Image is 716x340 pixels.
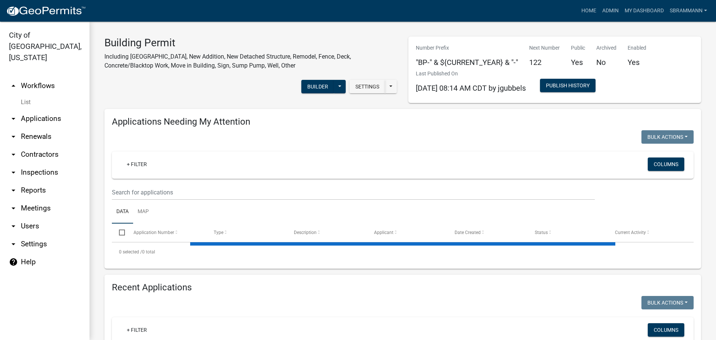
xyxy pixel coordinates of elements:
[214,230,223,235] span: Type
[416,58,518,67] h5: "BP-" & ${CURRENT_YEAR} & "-"
[622,4,667,18] a: My Dashboard
[9,114,18,123] i: arrow_drop_down
[121,157,153,171] a: + Filter
[104,37,397,49] h3: Building Permit
[112,200,133,224] a: Data
[9,204,18,213] i: arrow_drop_down
[121,323,153,337] a: + Filter
[571,58,585,67] h5: Yes
[571,44,585,52] p: Public
[126,224,206,241] datatable-header-cell: Application Number
[9,222,18,231] i: arrow_drop_down
[648,157,684,171] button: Columns
[112,116,694,127] h4: Applications Needing My Attention
[104,52,397,70] p: Including [GEOGRAPHIC_DATA], New Addition, New Detached Structure, Remodel, Fence, Deck, Concrete...
[599,4,622,18] a: Admin
[9,258,18,266] i: help
[349,80,385,93] button: Settings
[374,230,393,235] span: Applicant
[112,243,694,261] div: 0 total
[112,185,595,200] input: Search for applications
[416,84,526,93] span: [DATE] 08:14 AM CDT by jgubbels
[9,81,18,90] i: arrow_drop_up
[455,230,481,235] span: Date Created
[416,44,518,52] p: Number Prefix
[667,4,710,18] a: SBrammann
[628,44,646,52] p: Enabled
[447,224,527,241] datatable-header-cell: Date Created
[134,230,174,235] span: Application Number
[112,224,126,241] datatable-header-cell: Select
[596,58,616,67] h5: No
[535,230,548,235] span: Status
[9,186,18,195] i: arrow_drop_down
[416,70,526,78] p: Last Published On
[596,44,616,52] p: Archived
[641,130,694,144] button: Bulk Actions
[578,4,599,18] a: Home
[540,83,596,89] wm-modal-confirm: Workflow Publish History
[628,58,646,67] h5: Yes
[529,44,560,52] p: Next Number
[648,323,684,337] button: Columns
[608,224,688,241] datatable-header-cell: Current Activity
[287,224,367,241] datatable-header-cell: Description
[9,168,18,177] i: arrow_drop_down
[367,224,447,241] datatable-header-cell: Applicant
[9,132,18,141] i: arrow_drop_down
[528,224,608,241] datatable-header-cell: Status
[112,282,694,293] h4: Recent Applications
[615,230,646,235] span: Current Activity
[294,230,317,235] span: Description
[641,296,694,309] button: Bulk Actions
[529,58,560,67] h5: 122
[9,150,18,159] i: arrow_drop_down
[301,80,334,93] button: Builder
[119,249,142,255] span: 0 selected /
[133,200,153,224] a: Map
[9,240,18,249] i: arrow_drop_down
[207,224,287,241] datatable-header-cell: Type
[540,79,596,92] button: Publish History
